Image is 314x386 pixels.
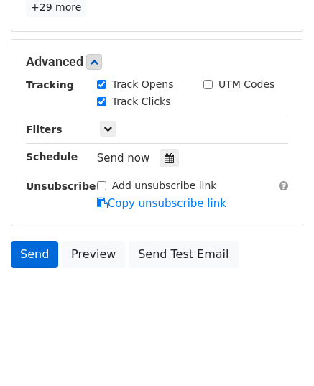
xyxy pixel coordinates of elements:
[11,241,58,268] a: Send
[97,152,150,165] span: Send now
[26,79,74,91] strong: Tracking
[129,241,238,268] a: Send Test Email
[97,197,226,210] a: Copy unsubscribe link
[218,77,274,92] label: UTM Codes
[62,241,125,268] a: Preview
[26,151,78,162] strong: Schedule
[112,77,174,92] label: Track Opens
[112,178,217,193] label: Add unsubscribe link
[26,54,288,70] h5: Advanced
[242,317,314,386] iframe: Chat Widget
[26,180,96,192] strong: Unsubscribe
[26,124,63,135] strong: Filters
[112,94,171,109] label: Track Clicks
